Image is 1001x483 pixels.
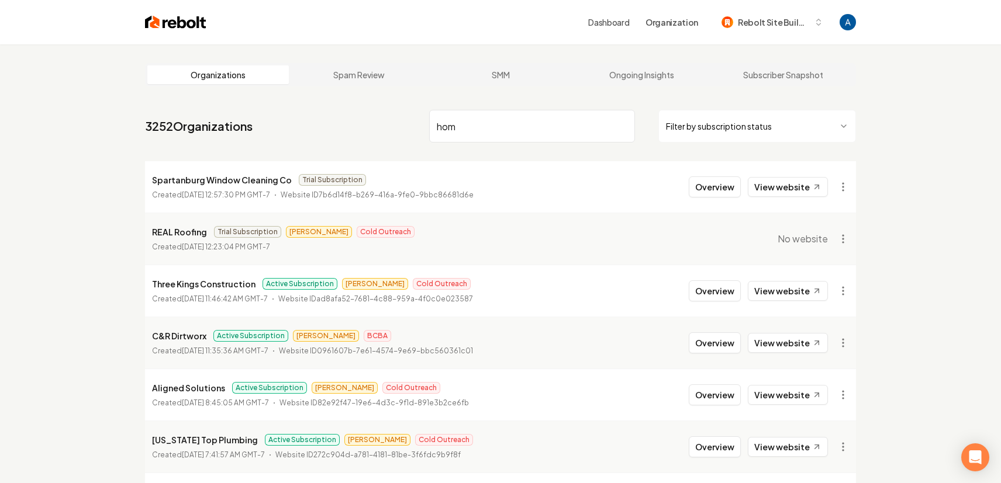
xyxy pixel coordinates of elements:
button: Overview [689,436,741,457]
p: Website ID 82e92f47-19e6-4d3c-9f1d-891e3b2ce6fb [279,397,469,409]
span: Active Subscription [213,330,288,342]
input: Search by name or ID [429,110,635,143]
a: Dashboard [588,16,629,28]
span: [PERSON_NAME] [342,278,408,290]
button: Overview [689,384,741,405]
a: View website [748,281,828,301]
a: View website [748,385,828,405]
time: [DATE] 12:23:04 PM GMT-7 [182,242,270,251]
a: View website [748,437,828,457]
span: Trial Subscription [214,226,281,238]
p: Aligned Solutions [152,381,225,395]
span: Trial Subscription [299,174,366,186]
p: Created [152,345,268,357]
span: [PERSON_NAME] [344,434,410,446]
p: Website ID 7b6d14f8-b269-416a-9fe0-9bbc86681d6e [281,189,474,201]
p: C&R Dirtworx [152,329,206,343]
p: Created [152,449,265,461]
p: [US_STATE] Top Plumbing [152,433,258,447]
a: 3252Organizations [145,118,253,134]
p: Created [152,241,270,253]
img: Rebolt Logo [145,14,206,30]
p: Website ID 0961607b-7e61-4574-9e69-bbc560361c01 [279,345,473,357]
a: SMM [430,65,571,84]
button: Overview [689,176,741,197]
button: Overview [689,280,741,301]
p: Created [152,189,270,201]
a: Ongoing Insights [571,65,713,84]
time: [DATE] 7:41:57 AM GMT-7 [182,450,265,459]
time: [DATE] 12:57:30 PM GMT-7 [182,190,270,199]
span: Active Subscription [265,434,340,446]
button: Open user button [840,14,856,30]
span: No website [778,232,828,246]
p: Spartanburg Window Cleaning Co [152,173,292,187]
a: View website [748,333,828,353]
p: Created [152,293,268,305]
img: Andrew Magana [840,14,856,30]
span: Active Subscription [263,278,337,290]
time: [DATE] 11:46:42 AM GMT-7 [182,294,268,303]
span: [PERSON_NAME] [286,226,352,238]
span: Cold Outreach [415,434,473,446]
a: Spam Review [289,65,430,84]
span: [PERSON_NAME] [312,382,378,394]
div: Open Intercom Messenger [961,443,989,471]
p: Three Kings Construction [152,277,256,291]
p: Website ID 272c904d-a781-4181-81be-3f6fdc9b9f8f [275,449,461,461]
p: REAL Roofing [152,225,207,239]
span: BCBA [364,330,391,342]
button: Overview [689,332,741,353]
a: Organizations [147,65,289,84]
p: Created [152,397,269,409]
span: Active Subscription [232,382,307,394]
p: Website ID ad8afa52-7681-4c88-959a-4f0c0e023587 [278,293,473,305]
span: Cold Outreach [357,226,415,238]
span: Rebolt Site Builder [738,16,809,29]
button: Organization [638,12,705,33]
span: Cold Outreach [382,382,440,394]
time: [DATE] 8:45:05 AM GMT-7 [182,398,269,407]
time: [DATE] 11:35:36 AM GMT-7 [182,346,268,355]
a: View website [748,177,828,197]
a: Subscriber Snapshot [712,65,854,84]
span: Cold Outreach [413,278,471,290]
img: Rebolt Site Builder [722,16,733,28]
span: [PERSON_NAME] [293,330,359,342]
